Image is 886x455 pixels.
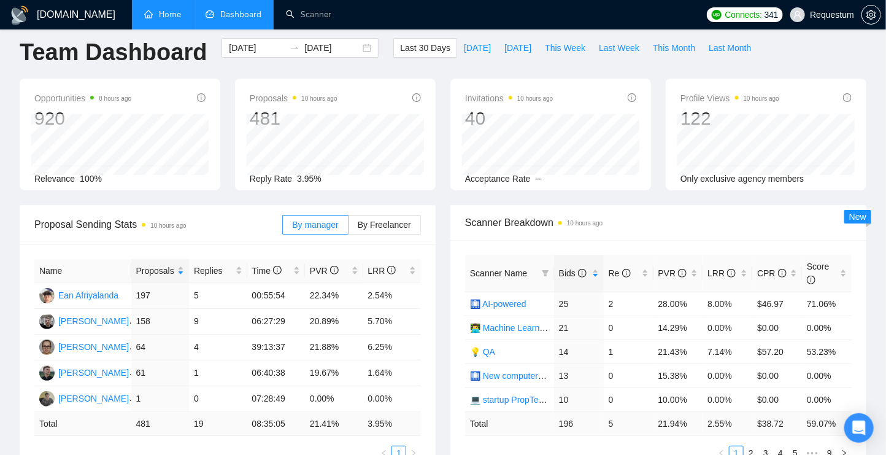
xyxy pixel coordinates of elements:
[765,8,778,21] span: 341
[58,314,129,328] div: [PERSON_NAME]
[725,8,762,21] span: Connects:
[599,41,639,55] span: Last Week
[653,292,703,316] td: 28.00%
[554,292,604,316] td: 25
[707,268,736,278] span: LRR
[703,340,752,364] td: 7.14%
[39,367,129,377] a: AS[PERSON_NAME]
[297,174,322,184] span: 3.95%
[702,38,758,58] button: Last Month
[849,212,866,222] span: New
[752,340,802,364] td: $57.20
[539,264,552,282] span: filter
[39,391,55,406] img: AK
[305,283,363,309] td: 22.34%
[194,264,233,278] span: Replies
[592,38,646,58] button: Last Week
[744,95,779,102] time: 10 hours ago
[387,266,396,274] span: info-circle
[604,316,653,340] td: 0
[545,41,585,55] span: This Week
[247,335,306,360] td: 39:13:37
[680,107,779,130] div: 122
[131,335,190,360] td: 64
[578,269,587,278] span: info-circle
[39,341,129,351] a: IK[PERSON_NAME]
[757,268,786,278] span: CPR
[247,309,306,335] td: 06:27:29
[247,386,306,412] td: 07:28:49
[646,38,702,58] button: This Month
[465,174,531,184] span: Acceptance Rate
[653,340,703,364] td: 21.43%
[802,387,852,411] td: 0.00%
[752,387,802,411] td: $0.00
[247,412,306,436] td: 08:35:05
[189,386,247,412] td: 0
[609,268,631,278] span: Re
[363,386,422,412] td: 0.00%
[58,289,118,302] div: Ean Afriyalanda
[58,340,129,354] div: [PERSON_NAME]
[330,266,339,274] span: info-circle
[703,411,752,435] td: 2.55 %
[363,309,422,335] td: 5.70%
[189,360,247,386] td: 1
[653,411,703,435] td: 21.94 %
[131,360,190,386] td: 61
[807,262,830,285] span: Score
[517,95,553,102] time: 10 hours ago
[727,269,736,278] span: info-circle
[363,335,422,360] td: 6.25%
[34,259,131,283] th: Name
[131,386,190,412] td: 1
[604,292,653,316] td: 2
[305,360,363,386] td: 19.67%
[861,5,881,25] button: setting
[412,93,421,102] span: info-circle
[470,323,591,333] a: 👨‍💻 Machine Learning developer
[363,283,422,309] td: 2.54%
[567,220,603,227] time: 10 hours ago
[802,364,852,387] td: 0.00%
[752,364,802,387] td: $0.00
[250,107,337,130] div: 481
[653,316,703,340] td: 14.29%
[34,107,131,130] div: 920
[465,215,852,230] span: Scanner Breakdown
[680,91,779,106] span: Profile Views
[457,38,498,58] button: [DATE]
[802,292,852,316] td: 71.06%
[363,412,422,436] td: 3.95 %
[39,316,129,325] a: VL[PERSON_NAME]
[58,392,129,405] div: [PERSON_NAME]
[290,43,299,53] span: swap-right
[861,10,881,20] a: setting
[536,174,541,184] span: --
[20,38,207,67] h1: Team Dashboard
[622,269,631,278] span: info-circle
[363,360,422,386] td: 1.64%
[250,91,337,106] span: Proposals
[464,41,491,55] span: [DATE]
[604,411,653,435] td: 5
[34,174,75,184] span: Relevance
[465,107,553,130] div: 40
[250,174,292,184] span: Reply Rate
[206,10,214,18] span: dashboard
[703,292,752,316] td: 8.00%
[465,91,553,106] span: Invitations
[304,41,360,55] input: End date
[131,283,190,309] td: 197
[628,93,636,102] span: info-circle
[189,412,247,436] td: 19
[703,316,752,340] td: 0.00%
[807,276,815,284] span: info-circle
[703,364,752,387] td: 0.00%
[301,95,337,102] time: 10 hours ago
[290,43,299,53] span: to
[131,412,190,436] td: 481
[793,10,802,19] span: user
[498,38,538,58] button: [DATE]
[252,266,282,276] span: Time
